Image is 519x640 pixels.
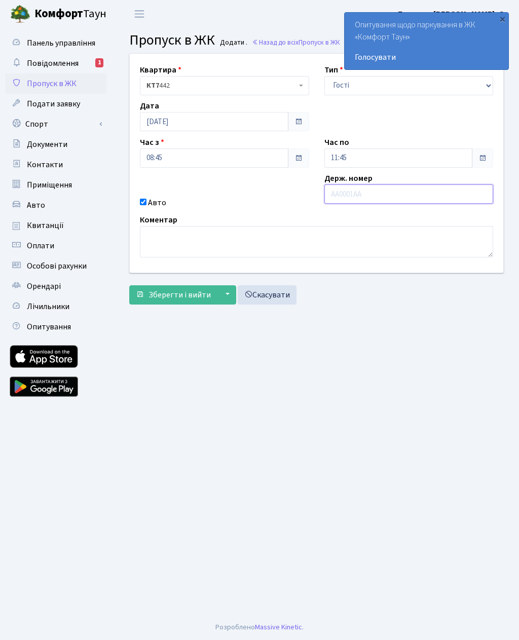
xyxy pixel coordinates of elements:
[27,78,77,89] span: Пропуск в ЖК
[324,136,349,148] label: Час по
[324,172,373,184] label: Держ. номер
[27,260,87,272] span: Особові рахунки
[5,296,106,317] a: Лічильники
[5,276,106,296] a: Орендарі
[27,58,79,69] span: Повідомлення
[127,6,152,22] button: Переключити навігацію
[5,215,106,236] a: Квитанції
[27,281,61,292] span: Орендарі
[252,37,340,47] a: Назад до всіхПропуск в ЖК
[27,159,63,170] span: Контакти
[140,100,159,112] label: Дата
[95,58,103,67] div: 1
[5,94,106,114] a: Подати заявку
[140,76,309,95] span: <b>КТ7</b>&nbsp;&nbsp;&nbsp;442
[27,37,95,49] span: Панель управління
[5,134,106,155] a: Документи
[215,622,304,633] div: Розроблено .
[146,81,296,91] span: <b>КТ7</b>&nbsp;&nbsp;&nbsp;442
[355,51,498,63] a: Голосувати
[129,30,215,50] span: Пропуск в ЖК
[146,81,159,91] b: КТ7
[5,73,106,94] a: Пропуск в ЖК
[140,64,181,76] label: Квартира
[324,184,494,204] input: AA0001AA
[497,14,507,24] div: ×
[5,317,106,337] a: Опитування
[140,214,177,226] label: Коментар
[345,13,508,69] div: Опитування щодо паркування в ЖК «Комфорт Таун»
[27,321,71,332] span: Опитування
[398,8,507,20] a: Блєдних [PERSON_NAME]. О.
[34,6,83,22] b: Комфорт
[218,39,247,47] small: Додати .
[27,139,67,150] span: Документи
[5,114,106,134] a: Спорт
[255,622,302,632] a: Massive Kinetic
[27,301,69,312] span: Лічильники
[5,33,106,53] a: Панель управління
[324,64,343,76] label: Тип
[27,200,45,211] span: Авто
[149,289,211,300] span: Зберегти і вийти
[238,285,296,305] a: Скасувати
[148,197,166,209] label: Авто
[27,220,64,231] span: Квитанції
[5,236,106,256] a: Оплати
[27,98,80,109] span: Подати заявку
[5,53,106,73] a: Повідомлення1
[140,136,164,148] label: Час з
[299,37,340,47] span: Пропуск в ЖК
[34,6,106,23] span: Таун
[129,285,217,305] button: Зберегти і вийти
[5,155,106,175] a: Контакти
[5,175,106,195] a: Приміщення
[5,256,106,276] a: Особові рахунки
[27,179,72,191] span: Приміщення
[398,9,507,20] b: Блєдних [PERSON_NAME]. О.
[5,195,106,215] a: Авто
[10,4,30,24] img: logo.png
[27,240,54,251] span: Оплати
